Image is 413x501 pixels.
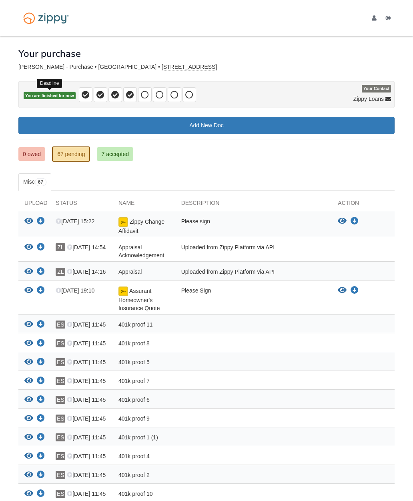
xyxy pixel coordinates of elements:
span: [DATE] 11:45 [67,453,106,459]
span: Appraisal Acknowledgement [118,244,164,259]
span: 401k proof 5 [118,359,150,365]
span: ZL [56,243,65,251]
button: View 401k proof 8 [24,339,33,348]
button: View 401k proof 2 [24,471,33,479]
div: [PERSON_NAME] - Purchase • [GEOGRAPHIC_DATA] • [18,64,395,70]
span: Your Contact [362,85,391,93]
span: 401k proof 1 (1) [118,434,158,441]
span: 401k proof 7 [118,378,150,384]
button: View 401k proof 4 [24,452,33,461]
div: Upload [18,199,50,211]
a: Log out [386,15,395,23]
button: View 401k proof 6 [24,396,33,404]
span: 401k proof 10 [118,491,153,497]
a: Download Assurant Homeowner's Insurance Quote [351,287,359,294]
a: Download 401k proof 11 [37,322,45,328]
a: Download Appraisal Acknowledgement [37,244,45,251]
span: ES [56,358,65,366]
button: View 401k proof 10 [24,490,33,498]
button: View Assurant Homeowner's Insurance Quote [338,287,347,295]
div: Status [50,199,112,211]
button: View Zippy Change Affidavit [338,217,347,225]
a: Download 401k proof 1 (1) [37,435,45,441]
button: View Zippy Change Affidavit [24,217,33,226]
a: 67 pending [52,146,90,162]
img: Logo [18,9,74,28]
span: 401k proof 11 [118,321,153,328]
span: 401k proof 2 [118,472,150,478]
span: [DATE] 14:16 [67,269,106,275]
span: [DATE] 11:45 [67,397,106,403]
a: Download Zippy Change Affidavit [37,218,45,225]
span: 401k proof 8 [118,340,150,347]
button: View 401k proof 7 [24,377,33,385]
span: ES [56,452,65,460]
a: 0 owed [18,147,45,161]
a: edit profile [372,15,380,23]
span: ES [56,377,65,385]
span: ES [56,415,65,423]
a: Download 401k proof 4 [37,453,45,460]
span: [DATE] 11:45 [67,472,106,478]
div: Description [175,199,332,211]
a: Add New Doc [18,117,395,134]
span: You are finished for now [24,92,76,100]
span: [DATE] 15:22 [56,218,94,224]
div: Uploaded from Zippy Platform via API [175,268,332,278]
div: Please Sign [175,287,332,312]
span: ZL [56,268,65,276]
span: [DATE] 11:45 [67,340,106,347]
span: ES [56,396,65,404]
span: ES [56,490,65,498]
a: Download 401k proof 5 [37,359,45,366]
div: Action [332,199,395,211]
div: Please sign [175,217,332,235]
span: [DATE] 11:45 [67,434,106,441]
a: Download Appraisal [37,269,45,275]
a: Download 401k proof 10 [37,491,45,497]
span: ES [56,321,65,329]
button: View 401k proof 5 [24,358,33,367]
a: Download Zippy Change Affidavit [351,218,359,224]
span: Zippy Change Affidavit [118,218,164,234]
a: Download 401k proof 7 [37,378,45,385]
a: Download 401k proof 8 [37,341,45,347]
a: Download 401k proof 6 [37,397,45,403]
span: [DATE] 11:45 [67,378,106,384]
a: Misc [18,173,51,191]
button: View 401k proof 1 (1) [24,433,33,442]
span: ES [56,339,65,347]
span: Assurant Homeowner's Insurance Quote [118,288,160,311]
span: Zippy Loans [353,95,384,103]
img: Document fully signed [118,217,128,227]
span: [DATE] 11:45 [67,359,106,365]
span: [DATE] 11:45 [67,491,106,497]
span: [DATE] 11:45 [67,415,106,422]
span: Appraisal [118,269,142,275]
a: Download Assurant Homeowner's Insurance Quote [37,288,45,294]
span: [DATE] 19:10 [56,287,94,294]
div: Name [112,199,175,211]
button: View Assurant Homeowner's Insurance Quote [24,287,33,295]
button: View 401k proof 11 [24,321,33,329]
a: 7 accepted [97,147,133,161]
button: View Appraisal Acknowledgement [24,243,33,252]
span: ES [56,433,65,441]
span: ES [56,471,65,479]
div: Uploaded from Zippy Platform via API [175,243,332,259]
span: 67 [35,178,46,186]
button: View 401k proof 9 [24,415,33,423]
span: [DATE] 14:54 [67,244,106,250]
img: Document fully signed [118,287,128,296]
span: [DATE] 11:45 [67,321,106,328]
h1: Your purchase [18,48,81,59]
button: View Appraisal [24,268,33,276]
a: Download 401k proof 9 [37,416,45,422]
span: 401k proof 4 [118,453,150,459]
a: Download 401k proof 2 [37,472,45,479]
div: Deadline [37,79,62,88]
span: 401k proof 6 [118,397,150,403]
span: 401k proof 9 [118,415,150,422]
